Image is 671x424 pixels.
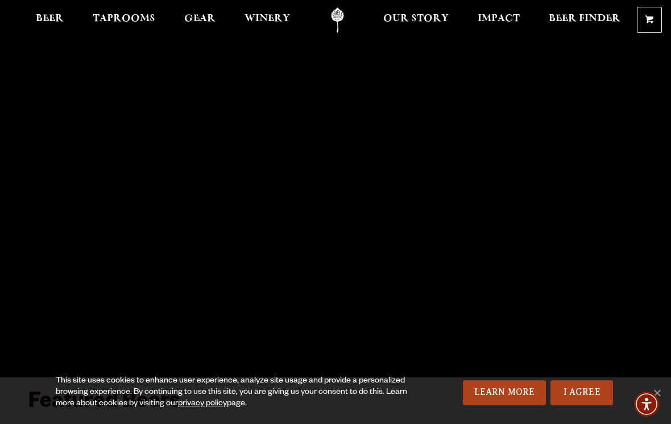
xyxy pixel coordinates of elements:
[184,14,216,23] span: Gear
[36,14,64,23] span: Beer
[376,7,456,33] a: Our Story
[245,14,290,23] span: Winery
[541,7,628,33] a: Beer Finder
[177,7,223,33] a: Gear
[237,7,297,33] a: Winery
[383,14,449,23] span: Our Story
[93,14,155,23] span: Taprooms
[463,380,546,405] a: Learn More
[28,7,71,33] a: Beer
[56,376,424,410] div: This site uses cookies to enhance user experience, analyze site usage and provide a personalized ...
[478,14,520,23] span: Impact
[316,7,359,33] a: Odell Home
[470,7,527,33] a: Impact
[549,14,620,23] span: Beer Finder
[85,7,163,33] a: Taprooms
[550,380,613,405] a: I Agree
[634,392,659,417] div: Accessibility Menu
[178,400,227,409] a: privacy policy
